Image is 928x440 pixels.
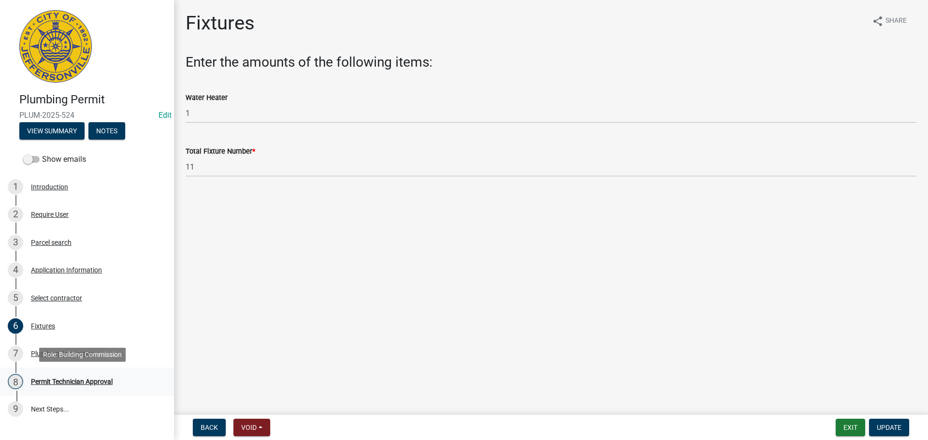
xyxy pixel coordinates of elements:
div: Application Information [31,267,102,273]
span: Update [877,424,901,431]
div: 2 [8,207,23,222]
div: Introduction [31,184,68,190]
button: Notes [88,122,125,140]
h4: Plumbing Permit [19,93,166,107]
button: shareShare [864,12,914,30]
img: City of Jeffersonville, Indiana [19,10,92,83]
span: Void [241,424,257,431]
wm-modal-confirm: Edit Application Number [159,111,172,120]
h3: Enter the amounts of the following items: [186,54,916,71]
i: share [872,15,884,27]
div: Plumbing Application [31,350,95,357]
label: Water Heater [186,95,228,101]
div: Permit Technician Approval [31,378,113,385]
div: Role: Building Commission [39,348,126,362]
wm-modal-confirm: Summary [19,128,85,135]
span: PLUM-2025-524 [19,111,155,120]
div: 3 [8,235,23,250]
span: Share [885,15,907,27]
div: 1 [8,179,23,195]
div: 8 [8,374,23,389]
wm-modal-confirm: Notes [88,128,125,135]
label: Total Fixture Number [186,148,255,155]
div: Require User [31,211,69,218]
button: Update [869,419,909,436]
button: Void [233,419,270,436]
div: 6 [8,318,23,334]
button: View Summary [19,122,85,140]
a: Edit [159,111,172,120]
div: 7 [8,346,23,361]
label: Show emails [23,154,86,165]
span: Back [201,424,218,431]
div: Fixtures [31,323,55,329]
div: 5 [8,290,23,306]
div: 9 [8,401,23,417]
button: Back [193,419,226,436]
div: 4 [8,262,23,278]
h1: Fixtures [186,12,255,35]
button: Exit [836,419,865,436]
div: Select contractor [31,295,82,301]
div: Parcel search [31,239,72,246]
